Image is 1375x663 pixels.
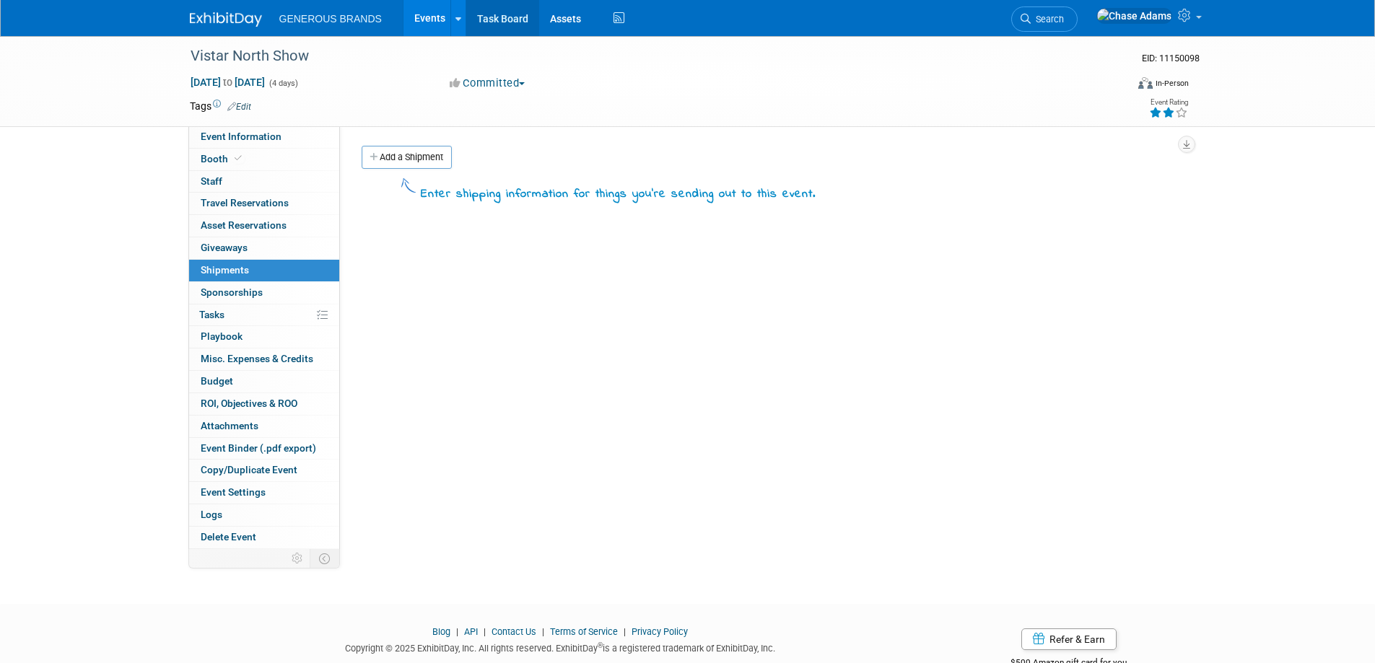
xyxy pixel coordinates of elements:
[189,282,339,304] a: Sponsorships
[189,326,339,348] a: Playbook
[201,398,297,409] span: ROI, Objectives & ROO
[1031,14,1064,25] span: Search
[538,626,548,637] span: |
[492,626,536,637] a: Contact Us
[189,171,339,193] a: Staff
[189,126,339,148] a: Event Information
[201,353,313,364] span: Misc. Expenses & Credits
[201,219,287,231] span: Asset Reservations
[279,13,382,25] span: GENEROUS BRANDS
[189,348,339,370] a: Misc. Expenses & Credits
[201,242,248,253] span: Giveaways
[189,416,339,437] a: Attachments
[190,638,932,655] div: Copyright © 2025 ExhibitDay, Inc. All rights reserved. ExhibitDay is a registered trademark of Ex...
[189,482,339,504] a: Event Settings
[189,237,339,259] a: Giveaways
[221,76,235,88] span: to
[1021,628,1117,650] a: Refer & Earn
[620,626,629,637] span: |
[480,626,489,637] span: |
[453,626,462,637] span: |
[199,309,224,320] span: Tasks
[201,175,222,187] span: Staff
[189,304,339,326] a: Tasks
[189,371,339,392] a: Budget
[189,393,339,415] a: ROI, Objectives & ROO
[201,264,249,276] span: Shipments
[201,375,233,387] span: Budget
[464,626,478,637] a: API
[189,527,339,548] a: Delete Event
[189,260,339,281] a: Shipments
[189,438,339,460] a: Event Binder (.pdf export)
[598,641,603,649] sup: ®
[1149,99,1188,106] div: Event Rating
[201,330,243,342] span: Playbook
[189,149,339,170] a: Booth
[189,193,339,214] a: Travel Reservations
[190,76,266,89] span: [DATE] [DATE]
[235,154,242,162] i: Booth reservation complete
[227,102,251,112] a: Edit
[550,626,618,637] a: Terms of Service
[268,79,298,88] span: (4 days)
[285,549,310,568] td: Personalize Event Tab Strip
[201,464,297,475] span: Copy/Duplicate Event
[189,504,339,526] a: Logs
[201,531,256,543] span: Delete Event
[1041,75,1190,97] div: Event Format
[190,99,251,113] td: Tags
[432,626,450,637] a: Blog
[201,486,266,498] span: Event Settings
[201,197,289,208] span: Travel Reservations
[421,186,816,203] div: Enter shipping information for things you're sending out to this event.
[1142,53,1200,63] span: Event ID: 11150098
[185,43,1104,69] div: Vistar North Show
[201,420,258,431] span: Attachments
[1155,78,1189,89] div: In-Person
[190,12,262,27] img: ExhibitDay
[1096,8,1172,24] img: Chase Adams
[1011,6,1078,32] a: Search
[201,286,263,298] span: Sponsorships
[201,131,281,142] span: Event Information
[445,76,531,91] button: Committed
[201,509,222,520] span: Logs
[310,549,339,568] td: Toggle Event Tabs
[189,215,339,237] a: Asset Reservations
[189,460,339,481] a: Copy/Duplicate Event
[201,153,245,164] span: Booth
[201,442,316,454] span: Event Binder (.pdf export)
[632,626,688,637] a: Privacy Policy
[1138,77,1153,89] img: Format-Inperson.png
[362,146,452,169] a: Add a Shipment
